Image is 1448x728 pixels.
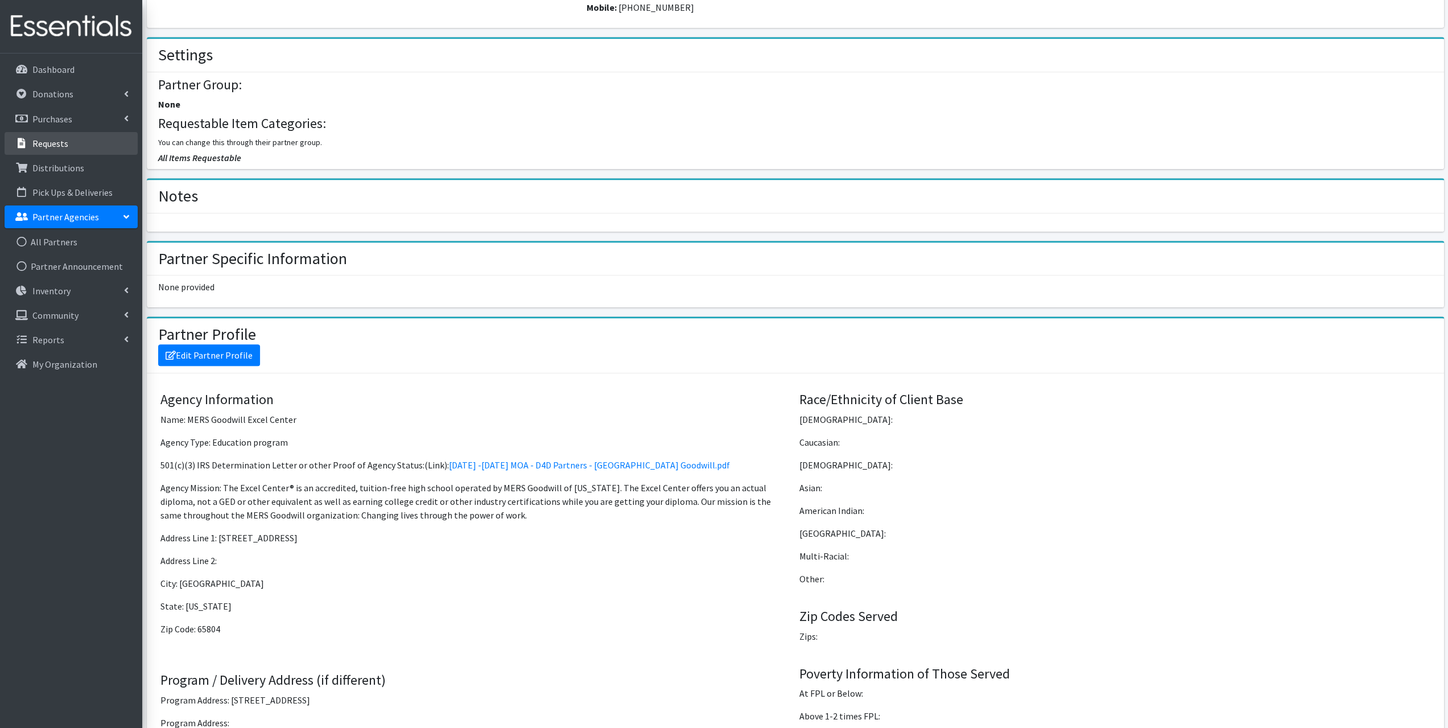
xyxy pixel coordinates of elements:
[158,249,347,269] h2: Partner Specific Information
[5,181,138,204] a: Pick Ups & Deliveries
[160,413,791,426] p: Name: MERS Goodwill Excel Center
[160,458,791,472] p: 501(c)(3) IRS Determination Letter or other Proof of Agency Status: (Link):
[32,187,113,198] p: Pick Ups & Deliveries
[799,527,1430,540] p: [GEOGRAPHIC_DATA]:
[5,83,138,105] a: Donations
[158,137,1432,149] p: You can change this through their partner group.
[32,113,72,125] p: Purchases
[160,599,791,613] p: State: [US_STATE]
[160,577,791,590] p: City: [GEOGRAPHIC_DATA]
[32,285,71,297] p: Inventory
[5,58,138,81] a: Dashboard
[5,108,138,130] a: Purchases
[799,686,1430,700] p: At FPL or Below:
[32,162,84,174] p: Distributions
[5,328,138,351] a: Reports
[5,132,138,155] a: Requests
[160,622,791,636] p: Zip Code: 65804
[158,116,1432,132] h4: Requestable Item Categories:
[5,231,138,253] a: All Partners
[5,353,138,376] a: My Organization
[587,1,617,14] label: Mobile:
[5,304,138,327] a: Community
[32,64,75,75] p: Dashboard
[160,481,791,522] p: Agency Mission: The Excel Center® is an accredited, tuition-free high school operated by MERS Goo...
[5,205,138,228] a: Partner Agencies
[158,325,256,344] h2: Partner Profile
[5,279,138,302] a: Inventory
[5,157,138,179] a: Distributions
[158,152,241,163] span: All Items Requestable
[158,97,180,111] label: None
[160,531,791,545] p: Address Line 1: [STREET_ADDRESS]
[799,549,1430,563] p: Multi-Racial:
[32,211,99,223] p: Partner Agencies
[5,255,138,278] a: Partner Announcement
[160,435,791,449] p: Agency Type: Education program
[799,572,1430,586] p: Other:
[158,46,213,65] h2: Settings
[799,413,1430,426] p: [DEMOGRAPHIC_DATA]:
[158,344,260,366] a: Edit Partner Profile
[799,481,1430,495] p: Asian:
[799,608,1430,625] h4: Zip Codes Served
[160,554,791,567] p: Address Line 2:
[5,7,138,46] img: HumanEssentials
[160,392,791,408] h4: Agency Information
[32,359,97,370] p: My Organization
[158,187,198,206] h2: Notes
[799,392,1430,408] h4: Race/Ethnicity of Client Base
[32,310,79,321] p: Community
[160,672,791,689] h4: Program / Delivery Address (if different)
[799,666,1430,682] h4: Poverty Information of Those Served
[799,709,1430,723] p: Above 1-2 times FPL:
[799,630,1430,643] p: Zips:
[158,77,1432,93] h4: Partner Group:
[799,435,1430,449] p: Caucasian:
[32,88,73,100] p: Donations
[158,280,1432,294] p: None provided
[799,504,1430,517] p: American Indian:
[449,459,730,471] a: [DATE] -[DATE] MOA - D4D Partners - [GEOGRAPHIC_DATA] Goodwill.pdf
[160,693,791,707] p: Program Address: [STREET_ADDRESS]
[32,334,64,346] p: Reports
[32,138,68,149] p: Requests
[799,458,1430,472] p: [DEMOGRAPHIC_DATA]:
[618,2,694,13] span: [PHONE_NUMBER]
